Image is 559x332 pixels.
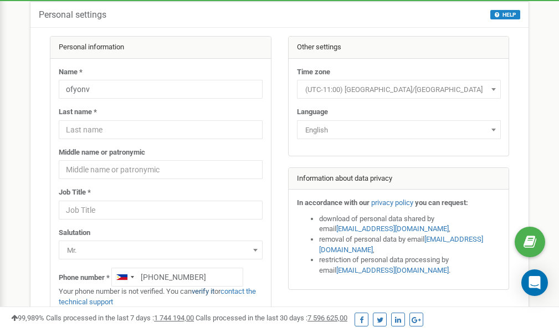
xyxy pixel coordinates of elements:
[297,120,501,139] span: English
[297,67,330,78] label: Time zone
[521,269,548,296] div: Open Intercom Messenger
[59,241,263,259] span: Mr.
[59,273,110,283] label: Phone number *
[59,201,263,219] input: Job Title
[371,198,413,207] a: privacy policy
[59,228,90,238] label: Salutation
[111,268,243,287] input: +1-800-555-55-55
[297,198,370,207] strong: In accordance with our
[415,198,468,207] strong: you can request:
[297,107,328,118] label: Language
[59,120,263,139] input: Last name
[59,187,91,198] label: Job Title *
[59,160,263,179] input: Middle name or patronymic
[319,234,501,255] li: removal of personal data by email ,
[59,67,83,78] label: Name *
[59,107,97,118] label: Last name *
[50,37,271,59] div: Personal information
[301,82,497,98] span: (UTC-11:00) Pacific/Midway
[112,268,137,286] div: Telephone country code
[297,80,501,99] span: (UTC-11:00) Pacific/Midway
[11,314,44,322] span: 99,989%
[319,255,501,275] li: restriction of personal data processing by email .
[490,10,520,19] button: HELP
[319,214,501,234] li: download of personal data shared by email ,
[46,314,194,322] span: Calls processed in the last 7 days :
[307,314,347,322] u: 7 596 625,00
[59,80,263,99] input: Name
[39,10,106,20] h5: Personal settings
[59,147,145,158] label: Middle name or patronymic
[301,122,497,138] span: English
[59,287,256,306] a: contact the technical support
[192,287,214,295] a: verify it
[63,243,259,258] span: Mr.
[154,314,194,322] u: 1 744 194,00
[196,314,347,322] span: Calls processed in the last 30 days :
[289,168,509,190] div: Information about data privacy
[336,224,449,233] a: [EMAIL_ADDRESS][DOMAIN_NAME]
[289,37,509,59] div: Other settings
[336,266,449,274] a: [EMAIL_ADDRESS][DOMAIN_NAME]
[59,287,263,307] p: Your phone number is not verified. You can or
[319,235,483,254] a: [EMAIL_ADDRESS][DOMAIN_NAME]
